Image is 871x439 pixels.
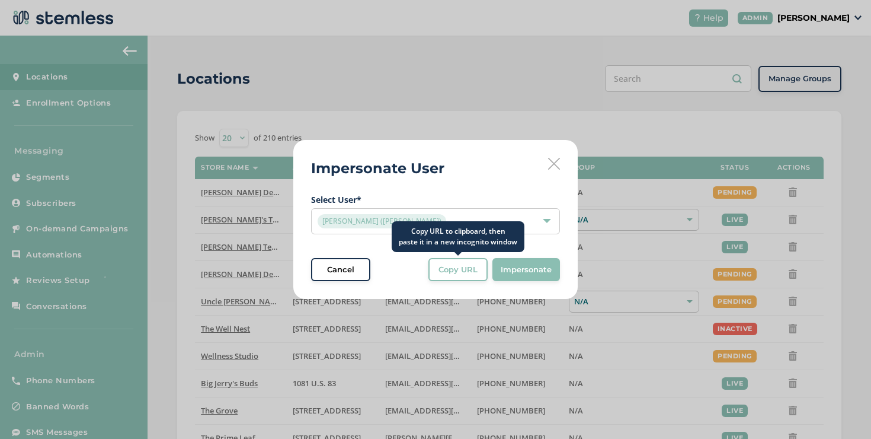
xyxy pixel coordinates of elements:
label: Select User [311,193,560,206]
button: Cancel [311,258,370,282]
span: Impersonate [501,264,552,276]
button: Copy URL [428,258,488,282]
div: Copy URL to clipboard, then paste it in a new incognito window [392,221,524,252]
button: Impersonate [492,258,560,282]
h2: Impersonate User [311,158,444,179]
span: Copy URL [438,264,478,276]
span: [PERSON_NAME] ([PERSON_NAME]) [318,214,446,228]
span: Cancel [327,264,354,276]
iframe: Chat Widget [812,382,871,439]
